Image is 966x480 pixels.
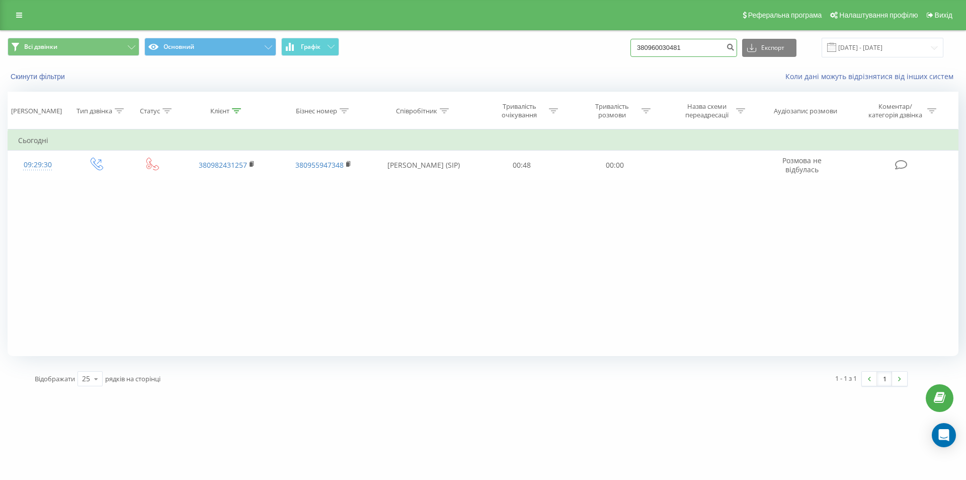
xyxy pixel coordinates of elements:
[680,102,734,119] div: Назва схеми переадресації
[493,102,546,119] div: Тривалість очікування
[785,72,958,81] a: Коли дані можуть відрізнятися вiд інших систем
[140,107,160,115] div: Статус
[748,11,822,19] span: Реферальна програма
[301,43,320,50] span: Графік
[144,38,276,56] button: Основний
[11,107,62,115] div: [PERSON_NAME]
[281,38,339,56] button: Графік
[630,39,737,57] input: Пошук за номером
[774,107,837,115] div: Аудіозапис розмови
[742,39,796,57] button: Експорт
[18,155,57,175] div: 09:29:30
[199,160,247,170] a: 380982431257
[296,107,337,115] div: Бізнес номер
[8,72,70,81] button: Скинути фільтри
[866,102,925,119] div: Коментар/категорія дзвінка
[210,107,229,115] div: Клієнт
[568,151,661,180] td: 00:00
[935,11,952,19] span: Вихід
[585,102,639,119] div: Тривалість розмови
[24,43,57,51] span: Всі дзвінки
[782,156,822,174] span: Розмова не відбулась
[839,11,918,19] span: Налаштування профілю
[8,38,139,56] button: Всі дзвінки
[35,374,75,383] span: Відображати
[835,373,857,383] div: 1 - 1 з 1
[371,151,475,180] td: [PERSON_NAME] (SIP)
[295,160,344,170] a: 380955947348
[76,107,112,115] div: Тип дзвінка
[396,107,437,115] div: Співробітник
[105,374,160,383] span: рядків на сторінці
[8,130,958,151] td: Сьогодні
[877,372,892,386] a: 1
[475,151,568,180] td: 00:48
[82,374,90,384] div: 25
[932,423,956,447] div: Open Intercom Messenger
